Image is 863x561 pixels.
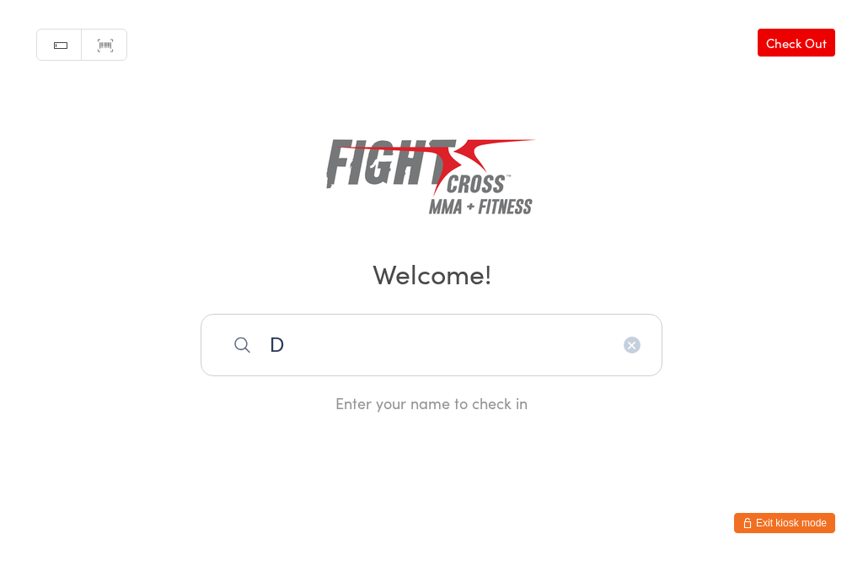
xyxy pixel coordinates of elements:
[17,254,846,292] h2: Welcome!
[326,112,537,230] img: Fightcross MMA & Fitness
[734,513,835,533] button: Exit kiosk mode
[758,29,835,57] a: Check Out
[201,314,662,376] input: Search
[201,392,662,413] div: Enter your name to check in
